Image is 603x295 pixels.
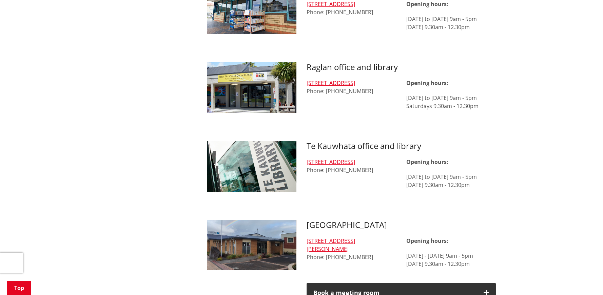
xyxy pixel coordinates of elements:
a: [STREET_ADDRESS] [307,158,355,166]
h3: [GEOGRAPHIC_DATA] [307,220,496,230]
p: [DATE] to [DATE] 9am - 5pm [DATE] 9.30am - 12.30pm [406,15,496,31]
div: Phone: [PHONE_NUMBER] [307,158,396,174]
div: Phone: [PHONE_NUMBER] [307,237,396,261]
div: Phone: [PHONE_NUMBER] [307,79,396,95]
strong: Opening hours: [406,79,448,87]
p: [DATE] to [DATE] 9am - 5pm Saturdays 9.30am - 12.30pm [406,94,496,110]
h3: Raglan office and library [307,62,496,72]
a: [STREET_ADDRESS] [307,0,355,8]
img: Te Kauwhata library [207,141,296,192]
img: Raglan library and office [207,62,296,112]
a: [STREET_ADDRESS][PERSON_NAME] [307,237,355,253]
iframe: Messenger Launcher [572,267,596,291]
p: [DATE] to [DATE] 9am - 5pm [DATE] 9.30am - 12.30pm [406,173,496,197]
a: [STREET_ADDRESS] [307,79,355,87]
h3: Te Kauwhata office and library [307,141,496,151]
p: [DATE] - [DATE] 9am - 5pm [DATE] 9.30am - 12.30pm [406,252,496,268]
strong: Opening hours: [406,158,448,166]
strong: Opening hours: [406,0,448,8]
img: Tuakau-library [207,220,296,271]
strong: Opening hours: [406,237,448,245]
a: Top [7,281,31,295]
